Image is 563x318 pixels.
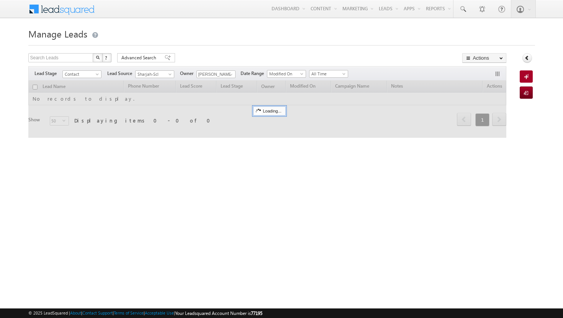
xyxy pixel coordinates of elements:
span: Lead Stage [34,70,62,77]
span: 77195 [251,310,262,316]
span: Manage Leads [28,28,87,40]
a: Sharjah-Scl [135,70,174,78]
a: About [70,310,81,315]
button: Actions [462,53,506,63]
input: Type to Search [196,70,236,78]
span: Owner [180,70,196,77]
a: Terms of Service [114,310,144,315]
img: Search [96,55,100,59]
button: ? [102,53,111,62]
span: All Time [309,70,346,77]
span: ? [105,54,108,61]
a: Modified On [267,70,306,78]
a: All Time [309,70,348,78]
span: Sharjah-Scl [136,71,172,78]
span: Advanced Search [121,54,159,61]
span: Modified On [267,70,304,77]
a: Acceptable Use [145,310,174,315]
span: Contact [63,71,99,78]
span: © 2025 LeadSquared | | | | | [28,310,262,317]
span: Date Range [241,70,267,77]
a: Contact Support [82,310,113,315]
div: Loading... [253,106,286,116]
a: Contact [62,70,101,78]
span: Lead Source [107,70,135,77]
a: Show All Items [225,71,235,78]
span: Your Leadsquared Account Number is [175,310,262,316]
